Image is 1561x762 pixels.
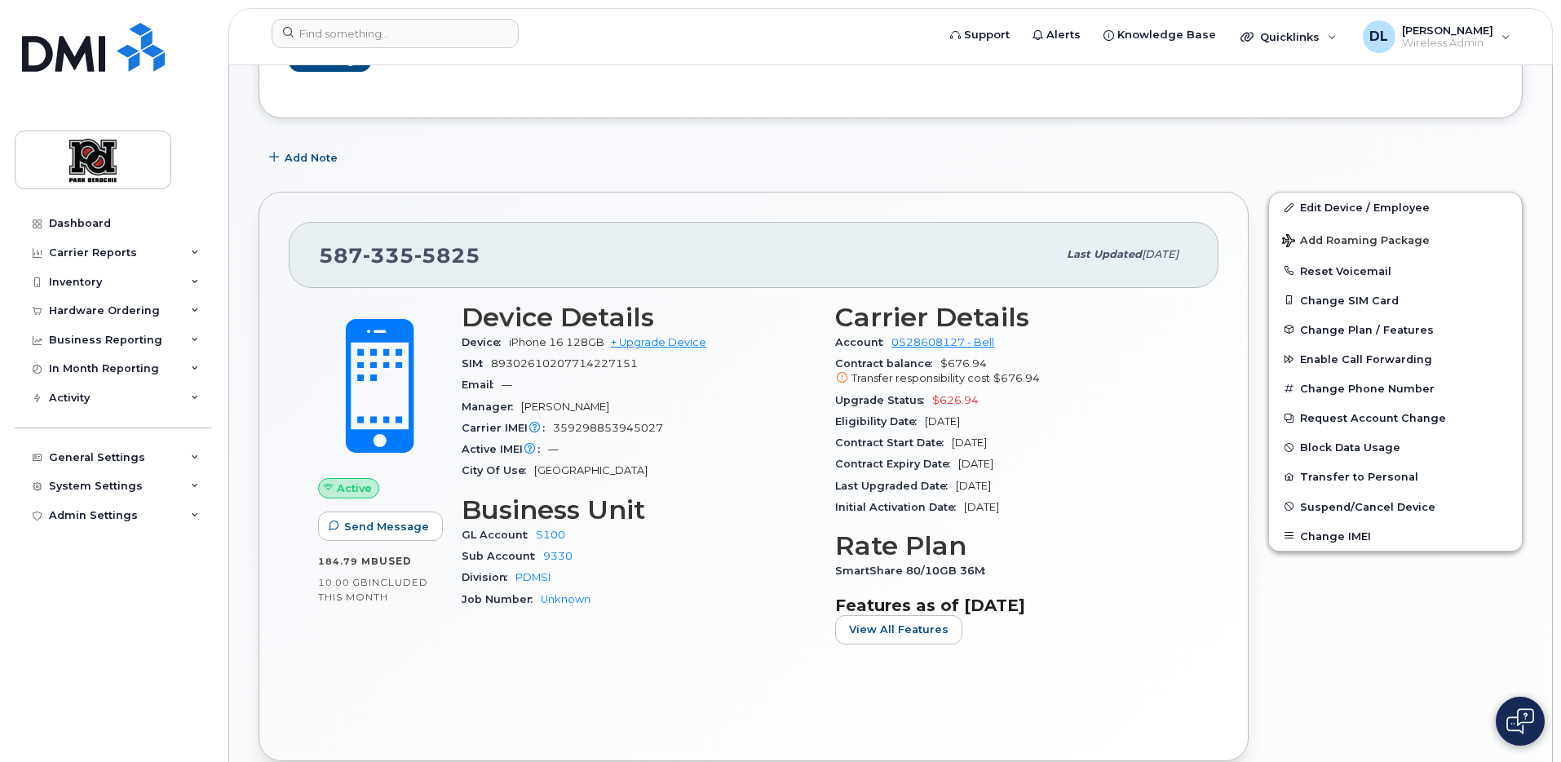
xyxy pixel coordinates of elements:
[462,529,536,541] span: GL Account
[1300,323,1434,335] span: Change Plan / Features
[1351,20,1522,53] div: Dennis Luong
[462,422,553,434] span: Carrier IMEI
[993,372,1040,384] span: $676.94
[534,464,648,476] span: [GEOGRAPHIC_DATA]
[1269,492,1522,521] button: Suspend/Cancel Device
[379,555,412,567] span: used
[835,415,925,428] span: Eligibility Date
[536,529,565,541] a: S100
[835,565,993,577] span: SmartShare 80/10GB 36M
[891,336,994,348] a: 0528608127 - Bell
[1269,521,1522,551] button: Change IMEI
[851,372,990,384] span: Transfer responsibility cost
[543,550,573,562] a: 9330
[952,436,987,449] span: [DATE]
[1046,27,1081,43] span: Alerts
[1117,27,1216,43] span: Knowledge Base
[521,401,609,413] span: [PERSON_NAME]
[835,596,1189,615] h3: Features as of [DATE]
[462,303,816,332] h3: Device Details
[835,303,1189,332] h3: Carrier Details
[956,480,991,492] span: [DATE]
[835,357,940,370] span: Contract balance
[462,571,515,583] span: Division
[1269,193,1522,222] a: Edit Device / Employee
[1269,256,1522,286] button: Reset Voicemail
[363,243,414,268] span: 335
[462,464,534,476] span: City Of Use
[318,512,443,541] button: Send Message
[1229,20,1348,53] div: Quicklinks
[1269,286,1522,315] button: Change SIM Card
[925,415,960,428] span: [DATE]
[1282,234,1430,250] span: Add Roaming Package
[462,336,509,348] span: Device
[1092,19,1227,51] a: Knowledge Base
[835,357,1189,387] span: $676.94
[462,550,543,562] span: Sub Account
[1269,403,1522,432] button: Request Account Change
[1369,27,1388,47] span: DL
[1021,19,1092,51] a: Alerts
[1269,432,1522,462] button: Block Data Usage
[1067,248,1142,260] span: Last updated
[835,458,958,470] span: Contract Expiry Date
[1300,500,1435,512] span: Suspend/Cancel Device
[462,379,502,391] span: Email
[462,357,491,370] span: SIM
[958,458,993,470] span: [DATE]
[611,336,706,348] a: + Upgrade Device
[414,243,480,268] span: 5825
[1269,462,1522,491] button: Transfer to Personal
[319,243,480,268] span: 587
[541,593,590,605] a: Unknown
[835,480,956,492] span: Last Upgraded Date
[344,519,429,534] span: Send Message
[1269,223,1522,256] button: Add Roaming Package
[462,593,541,605] span: Job Number
[318,577,369,588] span: 10.00 GB
[553,422,663,434] span: 359298853945027
[462,401,521,413] span: Manager
[502,379,512,391] span: —
[462,443,548,455] span: Active IMEI
[835,531,1189,560] h3: Rate Plan
[835,394,932,406] span: Upgrade Status
[849,622,949,637] span: View All Features
[509,336,604,348] span: iPhone 16 128GB
[1269,374,1522,403] button: Change Phone Number
[337,481,372,496] span: Active
[835,615,962,645] button: View All Features
[835,501,964,513] span: Initial Activation Date
[835,336,891,348] span: Account
[272,19,519,48] input: Find something...
[285,150,338,166] span: Add Note
[1402,37,1493,50] span: Wireless Admin
[1260,30,1320,43] span: Quicklinks
[964,27,1010,43] span: Support
[462,495,816,525] h3: Business Unit
[964,501,999,513] span: [DATE]
[1269,344,1522,374] button: Enable Call Forwarding
[318,556,379,567] span: 184.79 MB
[1402,24,1493,37] span: [PERSON_NAME]
[491,357,638,370] span: 89302610207714227151
[1506,708,1534,734] img: Open chat
[548,443,559,455] span: —
[259,143,352,172] button: Add Note
[515,571,551,583] a: PDMSI
[1269,315,1522,344] button: Change Plan / Features
[939,19,1021,51] a: Support
[932,394,979,406] span: $626.94
[1142,248,1178,260] span: [DATE]
[835,436,952,449] span: Contract Start Date
[318,576,428,603] span: included this month
[1300,353,1432,365] span: Enable Call Forwarding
